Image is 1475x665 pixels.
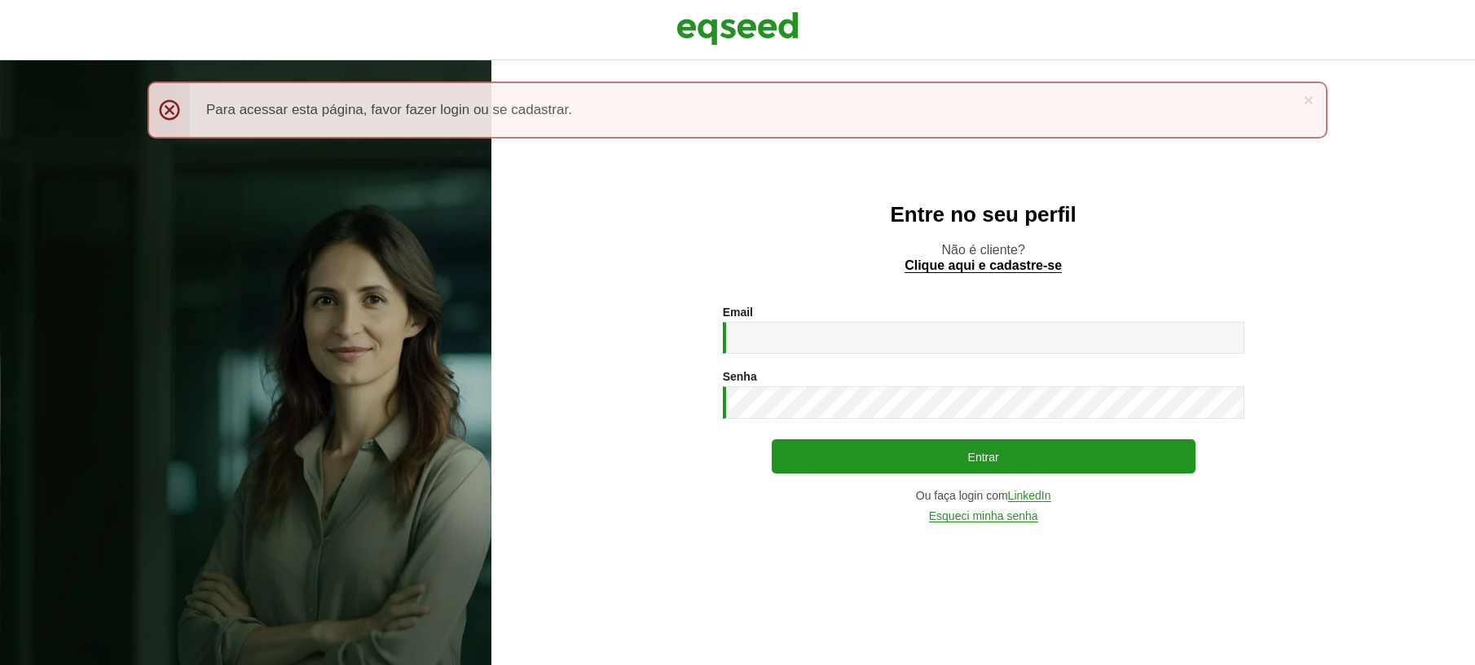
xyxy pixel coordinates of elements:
[929,510,1038,522] a: Esqueci minha senha
[147,81,1327,139] div: Para acessar esta página, favor fazer login ou se cadastrar.
[1304,91,1314,108] a: ×
[1008,490,1051,502] a: LinkedIn
[723,306,753,318] label: Email
[723,490,1244,502] div: Ou faça login com
[905,259,1062,273] a: Clique aqui e cadastre-se
[723,371,757,382] label: Senha
[676,8,799,49] img: EqSeed Logo
[772,439,1195,473] button: Entrar
[524,203,1442,227] h2: Entre no seu perfil
[524,242,1442,273] p: Não é cliente?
